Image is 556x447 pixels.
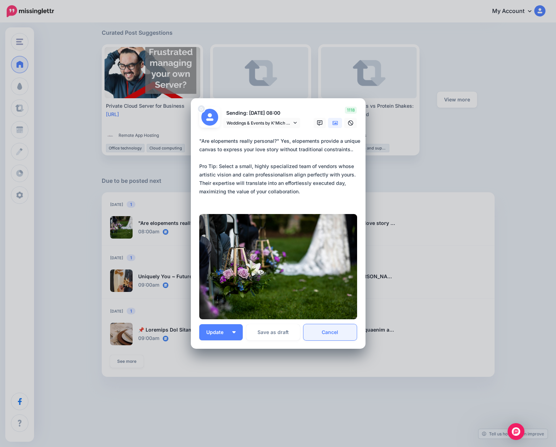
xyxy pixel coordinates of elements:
[232,331,236,333] img: arrow-down-white.png
[199,324,243,340] button: Update
[199,137,361,196] div: "Are elopements really personal?" Yes, elopements provide a unique canvas to express your love st...
[345,107,357,114] span: 1118
[246,324,300,340] button: Save as draft
[206,330,229,335] span: Update
[223,109,300,117] p: Sending: [DATE] 08:00
[223,118,300,128] a: Weddings & Events by K'Mich page
[201,109,218,126] img: user_default_image.png
[227,119,292,127] span: Weddings & Events by K'Mich page
[508,423,524,440] div: Open Intercom Messenger
[199,214,357,319] img: QB4JFGLPHGE5P94ILZB1D94J3QBMTDCN.jpg
[303,324,357,340] a: Cancel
